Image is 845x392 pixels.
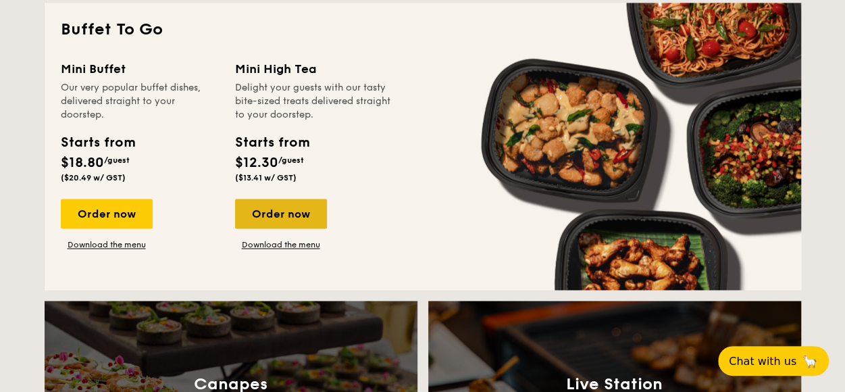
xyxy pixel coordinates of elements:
[718,346,829,376] button: Chat with us🦙
[235,59,393,78] div: Mini High Tea
[729,355,796,368] span: Chat with us
[235,199,327,228] div: Order now
[278,155,304,165] span: /guest
[235,155,278,171] span: $12.30
[61,155,104,171] span: $18.80
[61,239,153,250] a: Download the menu
[235,132,309,153] div: Starts from
[61,132,134,153] div: Starts from
[235,81,393,122] div: Delight your guests with our tasty bite-sized treats delivered straight to your doorstep.
[61,173,126,182] span: ($20.49 w/ GST)
[235,173,297,182] span: ($13.41 w/ GST)
[61,59,219,78] div: Mini Buffet
[802,353,818,369] span: 🦙
[61,199,153,228] div: Order now
[61,19,785,41] h2: Buffet To Go
[104,155,130,165] span: /guest
[61,81,219,122] div: Our very popular buffet dishes, delivered straight to your doorstep.
[235,239,327,250] a: Download the menu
